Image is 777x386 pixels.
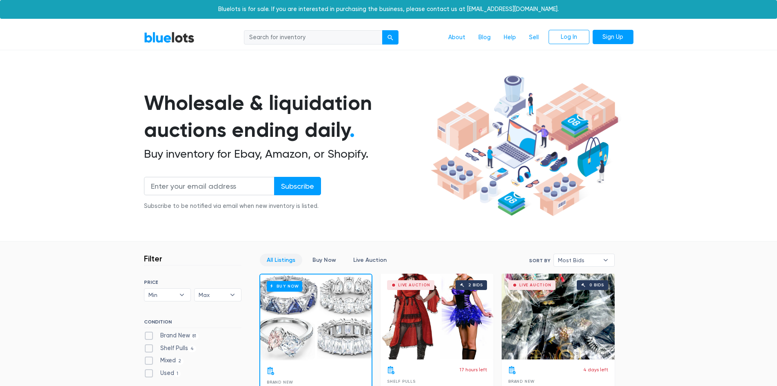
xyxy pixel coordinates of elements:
[144,31,195,43] a: BlueLots
[190,333,199,339] span: 81
[305,254,343,266] a: Buy Now
[346,254,394,266] a: Live Auction
[244,30,383,45] input: Search for inventory
[472,30,497,45] a: Blog
[381,274,494,359] a: Live Auction 2 bids
[398,283,430,287] div: Live Auction
[428,71,621,220] img: hero-ee84e7d0318cb26816c560f6b4441b76977f77a177738b4e94f68c95b2b83dbb.png
[502,274,615,359] a: Live Auction 0 bids
[144,147,428,161] h2: Buy inventory for Ebay, Amazon, or Shopify.
[188,346,197,352] span: 4
[529,257,550,264] label: Sort By
[144,177,274,195] input: Enter your email address
[144,319,241,328] h6: CONDITION
[144,331,199,340] label: Brand New
[350,118,355,142] span: .
[260,274,372,360] a: Buy Now
[173,289,190,301] b: ▾
[199,289,226,301] span: Max
[267,281,302,291] h6: Buy Now
[144,356,184,365] label: Mixed
[549,30,589,45] a: Log In
[267,380,293,384] span: Brand New
[144,202,321,211] div: Subscribe to be notified via email when new inventory is listed.
[274,177,321,195] input: Subscribe
[522,30,545,45] a: Sell
[144,369,181,378] label: Used
[597,254,614,266] b: ▾
[260,254,302,266] a: All Listings
[468,283,483,287] div: 2 bids
[442,30,472,45] a: About
[583,366,608,373] p: 4 days left
[460,366,487,373] p: 17 hours left
[508,379,535,384] span: Brand New
[519,283,551,287] div: Live Auction
[497,30,522,45] a: Help
[589,283,604,287] div: 0 bids
[144,254,162,263] h3: Filter
[144,344,197,353] label: Shelf Pulls
[558,254,599,266] span: Most Bids
[593,30,633,45] a: Sign Up
[148,289,175,301] span: Min
[144,89,428,144] h1: Wholesale & liquidation auctions ending daily
[224,289,241,301] b: ▾
[144,279,241,285] h6: PRICE
[176,358,184,365] span: 2
[387,379,416,384] span: Shelf Pulls
[174,370,181,377] span: 1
